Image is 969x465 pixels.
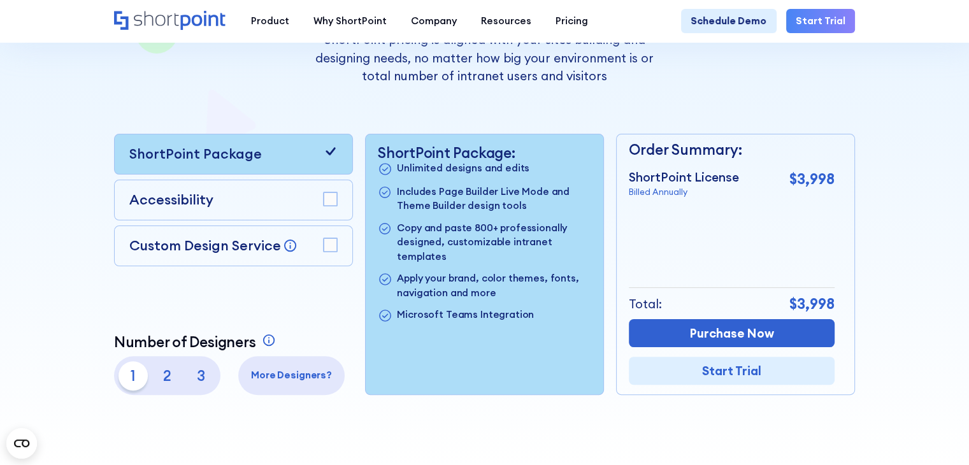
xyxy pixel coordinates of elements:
[786,9,855,33] a: Start Trial
[397,308,534,324] p: Microsoft Teams Integration
[187,361,216,390] p: 3
[681,9,776,33] a: Schedule Demo
[556,14,588,29] div: Pricing
[114,333,279,350] a: Number of Designers
[6,428,37,459] button: Open CMP widget
[114,333,256,350] p: Number of Designers
[239,9,301,33] a: Product
[301,9,399,33] a: Why ShortPoint
[397,161,529,177] p: Unlimited designs and edits
[397,185,591,214] p: Includes Page Builder Live Mode and Theme Builder design tools
[789,293,835,315] p: $3,998
[481,14,531,29] div: Resources
[543,9,600,33] a: Pricing
[118,361,148,390] p: 1
[399,9,469,33] a: Company
[629,295,662,313] p: Total:
[629,357,835,385] a: Start Trial
[251,14,289,29] div: Product
[129,237,281,254] p: Custom Design Service
[397,271,591,301] p: Apply your brand, color themes, fonts, navigation and more
[629,139,835,161] p: Order Summary:
[129,190,213,210] p: Accessibility
[243,368,340,383] p: More Designers?
[378,144,591,161] p: ShortPoint Package:
[789,168,835,190] p: $3,998
[469,9,543,33] a: Resources
[629,168,739,187] p: ShortPoint License
[740,318,969,465] iframe: Chat Widget
[411,14,457,29] div: Company
[129,144,262,164] p: ShortPoint Package
[303,31,666,85] p: ShortPoint pricing is aligned with your sites building and designing needs, no matter how big you...
[313,14,387,29] div: Why ShortPoint
[629,186,739,199] p: Billed Annually
[629,319,835,347] a: Purchase Now
[153,361,182,390] p: 2
[114,11,227,32] a: Home
[397,221,591,264] p: Copy and paste 800+ professionally designed, customizable intranet templates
